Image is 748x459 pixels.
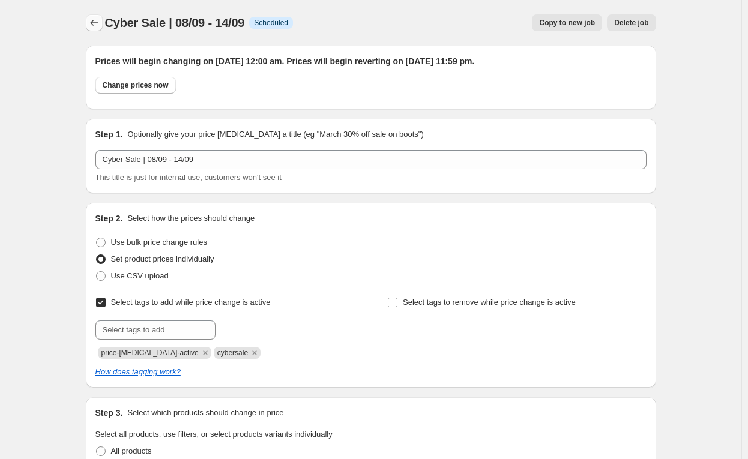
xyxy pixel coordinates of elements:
[86,14,103,31] button: Price change jobs
[200,347,211,358] button: Remove price-change-job-active
[95,55,647,67] h2: Prices will begin changing on [DATE] 12:00 am. Prices will begin reverting on [DATE] 11:59 pm.
[403,298,576,307] span: Select tags to remove while price change is active
[111,271,169,280] span: Use CSV upload
[95,367,181,376] a: How does tagging work?
[95,128,123,140] h2: Step 1.
[103,80,169,90] span: Change prices now
[95,407,123,419] h2: Step 3.
[532,14,602,31] button: Copy to new job
[105,16,245,29] span: Cyber Sale | 08/09 - 14/09
[217,349,248,357] span: cybersale
[101,349,199,357] span: price-change-job-active
[111,446,152,455] span: All products
[95,320,216,340] input: Select tags to add
[614,18,648,28] span: Delete job
[95,150,647,169] input: 30% off holiday sale
[95,212,123,224] h2: Step 2.
[95,430,333,439] span: Select all products, use filters, or select products variants individually
[111,238,207,247] span: Use bulk price change rules
[127,407,283,419] p: Select which products should change in price
[95,77,176,94] button: Change prices now
[95,173,282,182] span: This title is just for internal use, customers won't see it
[249,347,260,358] button: Remove cybersale
[111,298,271,307] span: Select tags to add while price change is active
[254,18,288,28] span: Scheduled
[127,212,255,224] p: Select how the prices should change
[111,254,214,263] span: Set product prices individually
[607,14,656,31] button: Delete job
[539,18,595,28] span: Copy to new job
[127,128,423,140] p: Optionally give your price [MEDICAL_DATA] a title (eg "March 30% off sale on boots")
